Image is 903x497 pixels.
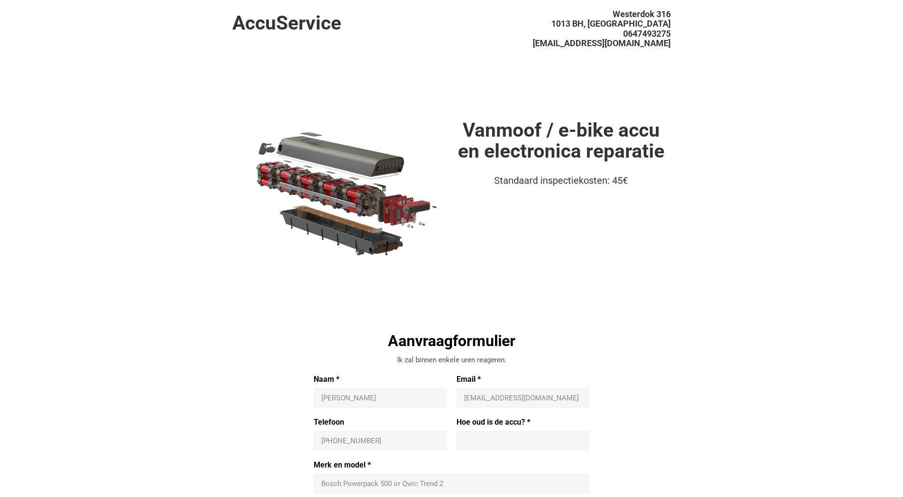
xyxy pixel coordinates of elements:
[314,460,590,470] label: Merk en model *
[314,331,590,351] div: Aanvraagformulier
[456,375,590,384] label: Email *
[613,9,671,19] span: Westerdok 316
[623,29,671,39] span: 0647493275
[494,175,628,186] span: Standaard inspectiekosten: 45€
[232,12,451,34] h1: AccuService
[452,119,671,162] h1: Vanmoof / e-bike accu en electronica reparatie
[456,417,590,427] label: Hoe oud is de accu? *
[232,119,451,266] img: battery.webp
[533,38,671,48] span: [EMAIL_ADDRESS][DOMAIN_NAME]
[321,393,439,403] input: Naam *
[464,393,582,403] input: Email *
[314,417,447,427] label: Telefoon
[314,375,447,384] label: Naam *
[321,436,439,446] input: +31 647493275
[551,19,671,29] span: 1013 BH, [GEOGRAPHIC_DATA]
[321,479,582,488] input: Merk en model *
[314,355,590,365] div: Ik zal binnen enkele uren reageren.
